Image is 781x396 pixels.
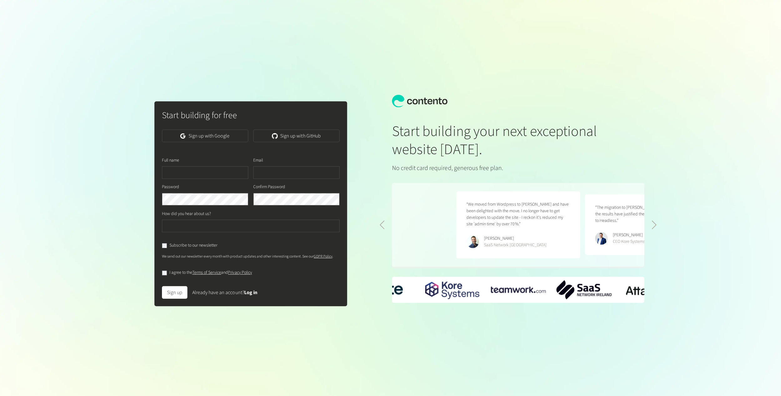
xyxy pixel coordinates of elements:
img: Kore-Systems-Logo.png [423,277,478,301]
div: Previous slide [378,220,383,228]
p: No credit card required, generous free plan. [390,163,601,172]
label: Confirm Password [252,183,284,190]
label: Full name [161,157,179,163]
p: “The migration to [PERSON_NAME] was seamless - the results have justified the decision to replatf... [593,204,696,223]
a: Terms of Service [192,268,220,275]
a: Privacy Policy [227,268,251,275]
label: Password [161,183,179,190]
img: Ryan Crowley [593,231,605,244]
div: 6 / 6 [423,277,478,301]
div: 3 / 6 [620,276,675,301]
button: Sign up [161,285,187,298]
div: [PERSON_NAME] [610,231,642,238]
div: Already have an account? [192,288,256,295]
label: How did you hear about us? [161,210,210,216]
div: [PERSON_NAME] [482,234,544,241]
figure: 5 / 5 [583,194,706,254]
h2: Start building for free [161,108,339,122]
label: I agree to the and [169,268,251,275]
a: Sign up with Google [161,129,247,142]
h1: Start building your next exceptional website [DATE]. [390,122,601,158]
figure: 4 / 5 [455,191,578,258]
img: teamwork-logo.png [489,285,544,292]
div: Next slide [649,220,654,228]
a: Sign up with GitHub [252,129,338,142]
p: “We moved from Wordpress to [PERSON_NAME] and have been delighted with the move. I no longer have... [465,201,568,227]
div: CEO Kore Systems [610,238,642,244]
label: Subscribe to our newsletter [169,241,217,248]
p: We send out our newsletter every month with product updates and other interesting content. See our . [161,253,339,258]
div: SaaS Network [GEOGRAPHIC_DATA] [482,241,544,248]
a: Log in [243,288,256,295]
label: Email [252,157,262,163]
a: GDPR Policy [313,253,331,258]
img: SaaS-Network-Ireland-logo.png [554,279,609,298]
img: Attaima-Logo.png [620,276,675,301]
div: 2 / 6 [554,279,609,298]
div: 1 / 6 [489,285,544,292]
img: Phillip Maucher [465,235,477,247]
